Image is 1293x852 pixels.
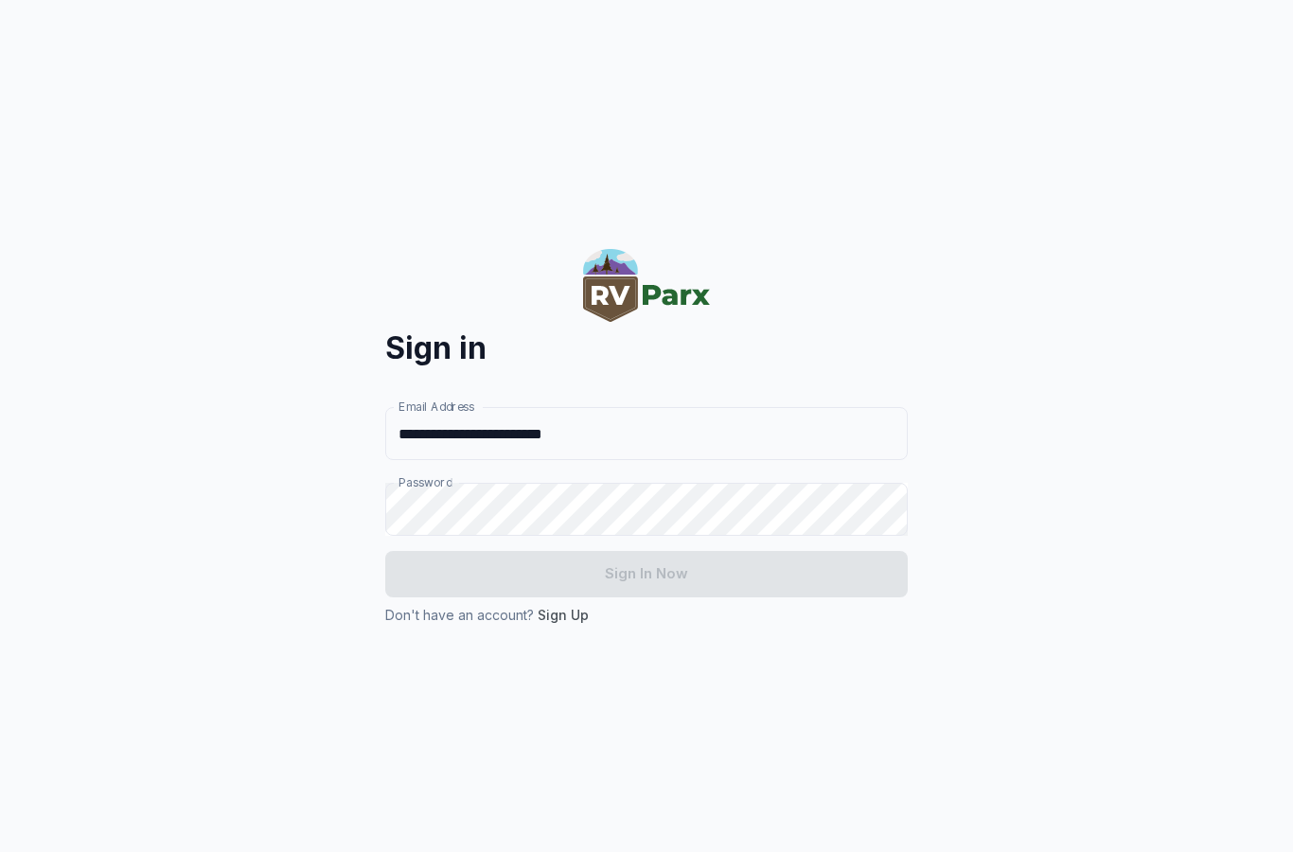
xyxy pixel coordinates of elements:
[583,307,710,326] a: RVParx Owner Portal
[399,399,474,415] label: Email Address
[583,249,710,322] img: RVParx Owner Portal
[538,607,589,623] a: Sign Up
[399,474,452,490] label: Password
[385,605,908,626] p: Don't have an account?
[385,328,908,369] h4: Sign in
